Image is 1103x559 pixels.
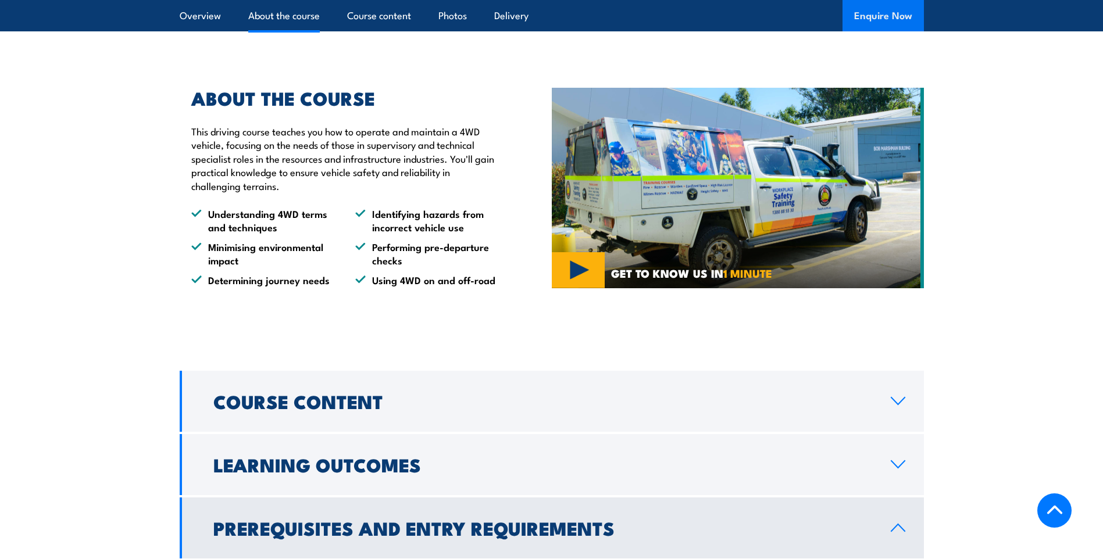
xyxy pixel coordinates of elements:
strong: 1 MINUTE [723,264,772,281]
li: Using 4WD on and off-road [355,273,498,286]
p: This driving course teaches you how to operate and maintain a 4WD vehicle, focusing on the needs ... [191,124,498,192]
li: Minimising environmental impact [191,240,334,267]
h2: ABOUT THE COURSE [191,89,498,106]
span: GET TO KNOW US IN [611,268,772,278]
h2: Prerequisites and Entry Requirements [213,519,872,536]
a: Course Content [180,371,924,432]
li: Understanding 4WD terms and techniques [191,207,334,234]
li: Determining journey needs [191,273,334,286]
h2: Course Content [213,393,872,409]
img: Website Video Tile (3) [552,88,924,289]
a: Prerequisites and Entry Requirements [180,497,924,558]
li: Performing pre-departure checks [355,240,498,267]
a: Learning Outcomes [180,434,924,495]
li: Identifying hazards from incorrect vehicle use [355,207,498,234]
h2: Learning Outcomes [213,456,872,472]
